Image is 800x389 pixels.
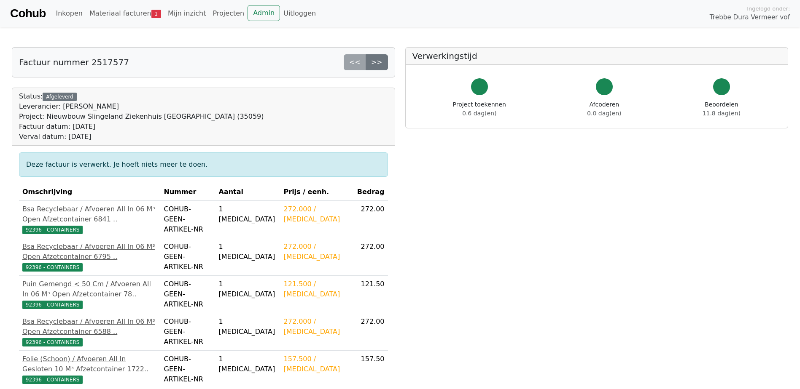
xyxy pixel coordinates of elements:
[10,3,46,24] a: Cohub
[22,338,83,346] span: 92396 - CONTAINERS
[22,263,83,272] span: 92396 - CONTAINERS
[19,57,129,67] h5: Factuur nummer 2517577
[52,5,86,22] a: Inkopen
[22,317,157,347] a: Bsa Recyclebaar / Afvoeren All In 06 M³ Open Afzetcontainer 6588 ..92396 - CONTAINERS
[747,5,790,13] span: Ingelogd onder:
[19,122,264,132] div: Factuur datum: [DATE]
[219,279,277,299] div: 1 [MEDICAL_DATA]
[22,242,157,262] div: Bsa Recyclebaar / Afvoeren All In 06 M³ Open Afzetcontainer 6795 ..
[22,354,157,384] a: Folie (Schoon) / Afvoeren All In Gesloten 10 M³ Afzetcontainer 1722..92396 - CONTAINERS
[22,317,157,337] div: Bsa Recyclebaar / Afvoeren All In 06 M³ Open Afzetcontainer 6588 ..
[284,317,350,337] div: 272.000 / [MEDICAL_DATA]
[160,201,215,238] td: COHUB-GEEN-ARTIKEL-NR
[280,5,319,22] a: Uitloggen
[215,184,280,201] th: Aantal
[353,313,388,351] td: 272.00
[219,204,277,224] div: 1 [MEDICAL_DATA]
[19,112,264,122] div: Project: Nieuwbouw Slingeland Ziekenhuis [GEOGRAPHIC_DATA] (35059)
[366,54,388,70] a: >>
[284,354,350,374] div: 157.500 / [MEDICAL_DATA]
[412,51,781,61] h5: Verwerkingstijd
[19,91,264,142] div: Status:
[587,100,621,118] div: Afcoderen
[19,152,388,177] div: Deze factuur is verwerkt. Je hoeft niets meer te doen.
[284,204,350,224] div: 272.000 / [MEDICAL_DATA]
[248,5,280,21] a: Admin
[453,100,506,118] div: Project toekennen
[19,184,160,201] th: Omschrijving
[22,242,157,272] a: Bsa Recyclebaar / Afvoeren All In 06 M³ Open Afzetcontainer 6795 ..92396 - CONTAINERS
[353,351,388,388] td: 157.50
[160,351,215,388] td: COHUB-GEEN-ARTIKEL-NR
[22,376,83,384] span: 92396 - CONTAINERS
[22,301,83,309] span: 92396 - CONTAINERS
[353,276,388,313] td: 121.50
[462,110,496,117] span: 0.6 dag(en)
[219,317,277,337] div: 1 [MEDICAL_DATA]
[209,5,248,22] a: Projecten
[587,110,621,117] span: 0.0 dag(en)
[22,204,157,224] div: Bsa Recyclebaar / Afvoeren All In 06 M³ Open Afzetcontainer 6841 ..
[284,242,350,262] div: 272.000 / [MEDICAL_DATA]
[22,279,157,309] a: Puin Gemengd < 50 Cm / Afvoeren All In 06 M³ Open Afzetcontainer 78..92396 - CONTAINERS
[160,313,215,351] td: COHUB-GEEN-ARTIKEL-NR
[703,100,741,118] div: Beoordelen
[710,13,790,22] span: Trebbe Dura Vermeer vof
[164,5,210,22] a: Mijn inzicht
[219,242,277,262] div: 1 [MEDICAL_DATA]
[160,184,215,201] th: Nummer
[22,354,157,374] div: Folie (Schoon) / Afvoeren All In Gesloten 10 M³ Afzetcontainer 1722..
[280,184,353,201] th: Prijs / eenh.
[22,204,157,234] a: Bsa Recyclebaar / Afvoeren All In 06 M³ Open Afzetcontainer 6841 ..92396 - CONTAINERS
[160,238,215,276] td: COHUB-GEEN-ARTIKEL-NR
[284,279,350,299] div: 121.500 / [MEDICAL_DATA]
[353,184,388,201] th: Bedrag
[22,226,83,234] span: 92396 - CONTAINERS
[353,201,388,238] td: 272.00
[19,101,264,112] div: Leverancier: [PERSON_NAME]
[151,10,161,18] span: 1
[160,276,215,313] td: COHUB-GEEN-ARTIKEL-NR
[19,132,264,142] div: Verval datum: [DATE]
[22,279,157,299] div: Puin Gemengd < 50 Cm / Afvoeren All In 06 M³ Open Afzetcontainer 78..
[43,93,76,101] div: Afgeleverd
[353,238,388,276] td: 272.00
[219,354,277,374] div: 1 [MEDICAL_DATA]
[86,5,164,22] a: Materiaal facturen1
[703,110,741,117] span: 11.8 dag(en)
